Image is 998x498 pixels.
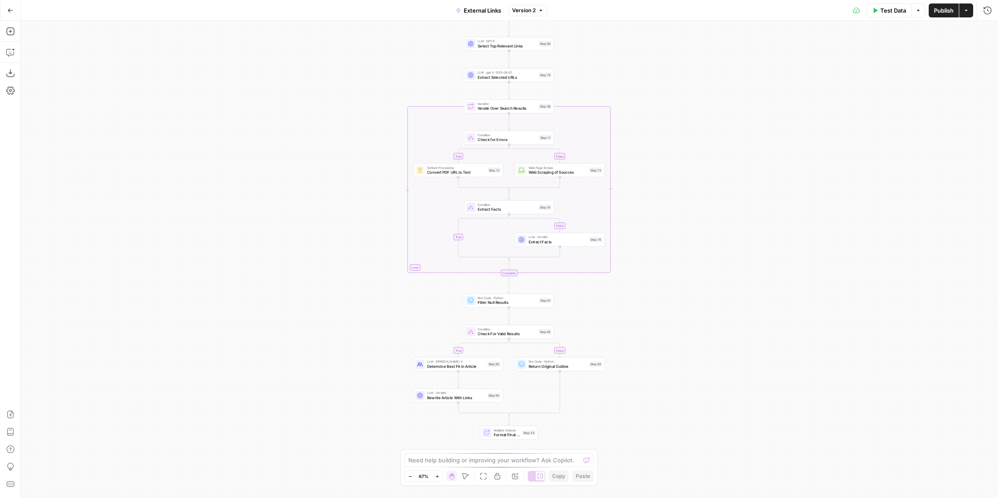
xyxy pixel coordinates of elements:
div: Step 80 [539,41,551,47]
button: Version 2 [508,5,547,16]
div: Content ProcessingConvert PDF URL to TextStep 72 [413,163,503,177]
div: Web Page ScrapeWeb Scraping of SourcesStep 73 [515,163,604,177]
div: Step 76 [589,237,602,242]
span: Copy [552,472,565,480]
div: ConditionExtract FactsStep 74 [464,200,554,214]
span: Extract Selected URLs [478,74,536,80]
span: Check for Errors [478,137,537,142]
button: Publish [929,3,959,17]
g: Edge from step_80 to step_79 [508,50,510,67]
span: Web Scraping of Sources [529,169,587,175]
span: Iteration [478,101,536,106]
span: Paste [576,472,590,480]
span: Filter Null Results [478,299,537,305]
div: ConditionCheck for ErrorsStep 71 [464,131,554,145]
span: LLM · [PERSON_NAME] 4 [427,359,485,364]
div: ConditionCheck For Valid ResultsStep 82 [464,325,554,339]
div: LLM · gpt-5-2025-08-07Extract Selected URLsStep 79 [464,68,554,82]
div: Multiple OutputsFormat Final OutputStep 43 [464,426,554,440]
img: 62yuwf1kr9krw125ghy9mteuwaw4 [417,167,423,173]
g: Edge from step_71-conditional-end to step_74 [508,189,510,200]
div: Step 84 [488,393,501,398]
g: Edge from step_74 to step_74-conditional-end [458,214,509,260]
span: Extract Facts [478,206,536,212]
g: Edge from step_76 to step_74-conditional-end [509,246,560,260]
div: Complete [501,270,517,276]
div: Step 64 [488,362,501,367]
span: Condition [478,202,536,207]
g: Edge from step_73 to step_71-conditional-end [509,177,560,190]
span: Condition [478,327,536,332]
button: External Links [451,3,506,17]
g: Edge from step_82-conditional-end to step_43 [508,414,510,425]
span: Run Code · Python [478,296,537,300]
g: Edge from step_71 to step_72 [458,145,509,163]
span: Format Final Output [494,432,520,437]
span: Extract Facts [529,239,587,245]
span: Test Data [880,6,906,15]
div: Step 71 [539,135,551,140]
span: Determine Best Fit in Article [427,363,485,369]
span: LLM · GPT-5 [478,39,536,44]
div: Step 73 [589,168,602,173]
g: Edge from step_71 to step_73 [509,145,560,163]
span: Return Original Outline [529,363,587,369]
span: Run Code · Python [529,359,587,364]
span: Check For Valid Results [478,331,536,336]
div: Run Code · PythonReturn Original OutlineStep 83 [515,357,604,371]
div: LLM · GPT-5Select Top Relevant LinksStep 80 [464,37,554,51]
span: Publish [934,6,954,15]
div: Step 43 [523,430,536,435]
g: Edge from step_72 to step_71-conditional-end [458,177,509,190]
span: Condition [478,133,537,138]
button: Test Data [867,3,911,17]
span: Rewrite Article With Links [427,395,485,400]
span: Version 2 [512,7,536,14]
g: Edge from step_74 to step_76 [509,214,560,232]
span: LLM · gpt-5-2025-08-07 [478,70,536,75]
g: Edge from step_64 to step_84 [458,371,459,388]
div: Run Code · PythonFilter Null ResultsStep 81 [464,293,554,307]
span: Convert PDF URL to Text [427,169,485,175]
div: Complete [464,270,554,276]
g: Edge from start to step_80 [508,19,510,36]
g: Edge from step_82 to step_83 [509,339,560,357]
g: Edge from step_81 to step_82 [508,307,510,324]
span: Multiple Outputs [494,428,520,433]
div: LLM · O4 MiniExtract FactsStep 76 [515,233,604,247]
div: LLM · [PERSON_NAME] 4Determine Best Fit in ArticleStep 64 [413,357,503,371]
button: Paste [572,471,594,482]
span: Web Page Scrape [529,165,587,170]
span: External Links [464,6,501,15]
div: Step 82 [539,329,551,334]
span: 67% [419,473,428,480]
div: LoopIterationIterate Over Search ResultsStep 38 [464,99,554,113]
div: Step 81 [539,298,551,303]
span: Iterate Over Search Results [478,105,536,111]
div: Step 72 [488,168,500,173]
div: Step 79 [539,73,551,78]
span: Select Top Relevant Links [478,43,536,49]
div: Step 38 [539,104,551,109]
span: LLM · O4 Mini [529,235,587,239]
button: Copy [549,471,569,482]
div: Step 83 [589,362,602,367]
g: Edge from step_83 to step_82-conditional-end [509,371,560,416]
g: Edge from step_38-iteration-end to step_81 [508,276,510,293]
span: Content Processing [427,165,485,170]
span: LLM · O4 Mini [427,390,485,395]
g: Edge from step_79 to step_38 [508,82,510,99]
div: Step 74 [539,205,551,210]
g: Edge from step_84 to step_82-conditional-end [458,402,509,416]
g: Edge from step_82 to step_64 [458,339,509,357]
g: Edge from step_38 to step_71 [508,113,510,130]
div: LLM · O4 MiniRewrite Article With LinksStep 84 [413,389,503,403]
